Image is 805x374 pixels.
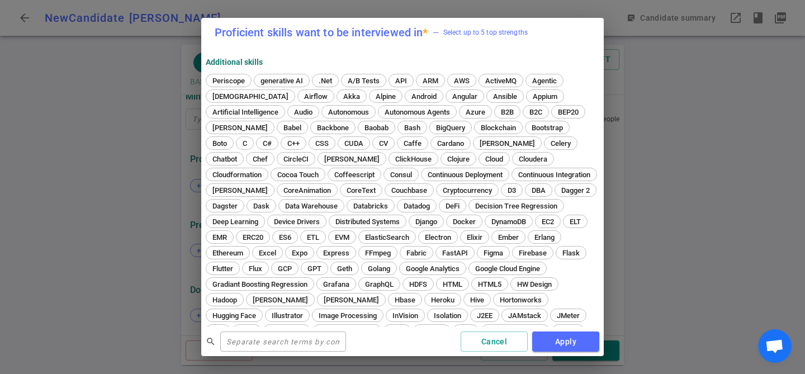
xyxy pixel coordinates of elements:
[439,280,466,288] span: HTML
[504,311,545,320] span: JAMstack
[361,280,397,288] span: GraphQL
[330,171,378,179] span: Coffeescript
[463,233,486,242] span: Elixir
[288,249,311,257] span: Expo
[281,202,342,210] span: Data Warehouse
[319,249,353,257] span: Express
[209,249,247,257] span: Ethereum
[433,27,439,38] div: —
[449,217,480,226] span: Docker
[300,92,332,101] span: Airflow
[343,186,380,195] span: CoreText
[547,139,575,148] span: Celery
[280,155,312,163] span: CircleCI
[320,155,383,163] span: [PERSON_NAME]
[462,108,489,116] span: Azure
[283,139,304,148] span: C++
[304,264,325,273] span: GPT
[554,108,583,116] span: BEP20
[532,332,599,352] button: Apply
[566,217,585,226] span: ELT
[557,186,594,195] span: Dagger 2
[400,124,424,132] span: Bash
[433,139,468,148] span: Cardano
[270,217,324,226] span: Device Drivers
[239,139,251,148] span: C
[333,264,356,273] span: Geth
[528,186,550,195] span: DBA
[405,280,431,288] span: HDFS
[411,217,441,226] span: Django
[206,58,263,67] strong: Additional Skills
[433,27,528,38] span: Select up to 5 top strengths
[209,77,249,85] span: Periscope
[466,296,488,304] span: Hive
[245,264,266,273] span: Flux
[381,108,454,116] span: Autonomous Agents
[364,264,394,273] span: Golang
[209,233,231,242] span: EMR
[504,186,520,195] span: D3
[408,92,441,101] span: Android
[290,108,316,116] span: Audio
[375,139,392,148] span: CV
[315,311,381,320] span: Image Processing
[320,296,383,304] span: [PERSON_NAME]
[471,202,561,210] span: Decision Tree Regression
[474,280,505,288] span: HTML5
[432,124,469,132] span: BigQuery
[476,139,539,148] span: [PERSON_NAME]
[206,337,216,347] span: search
[209,108,282,116] span: Artificial Intelligence
[489,92,521,101] span: Ansible
[311,139,333,148] span: CSS
[477,124,520,132] span: Blockchain
[209,264,237,273] span: Flutter
[419,77,442,85] span: ARM
[450,77,473,85] span: AWS
[386,171,416,179] span: Consul
[280,186,335,195] span: CoreAnimation
[487,217,530,226] span: DynamoDB
[340,139,367,148] span: CUDA
[249,296,312,304] span: [PERSON_NAME]
[275,233,295,242] span: ES6
[481,155,507,163] span: Cloud
[473,311,496,320] span: J2EE
[531,233,558,242] span: Erlang
[402,249,430,257] span: Fabric
[209,155,241,163] span: Chatbot
[344,77,383,85] span: A/B Tests
[496,296,546,304] span: Hortonworks
[372,92,400,101] span: Alpine
[514,171,594,179] span: Continuous Integration
[361,124,392,132] span: Baobab
[439,186,496,195] span: Cryptocurrency
[402,264,463,273] span: Google Analytics
[313,124,353,132] span: Backbone
[280,124,305,132] span: Babel
[553,311,584,320] span: JMeter
[220,333,346,351] input: Separate search terms by comma or space
[448,92,481,101] span: Angular
[249,202,273,210] span: Dask
[331,233,353,242] span: EVM
[387,186,431,195] span: Couchbase
[349,202,392,210] span: Databricks
[513,280,556,288] span: HW Design
[443,155,473,163] span: Clojure
[249,155,272,163] span: Chef
[438,249,472,257] span: FastAPI
[209,280,311,288] span: Gradiant Boosting Regression
[303,233,323,242] span: ETL
[528,124,567,132] span: Bootstrap
[471,264,544,273] span: Google Cloud Engine
[538,217,558,226] span: EC2
[427,296,458,304] span: Heroku
[389,311,422,320] span: InVision
[515,249,551,257] span: Firebase
[361,233,413,242] span: ElasticSearch
[239,233,267,242] span: ERC20
[421,233,455,242] span: Electron
[209,171,266,179] span: Cloudformation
